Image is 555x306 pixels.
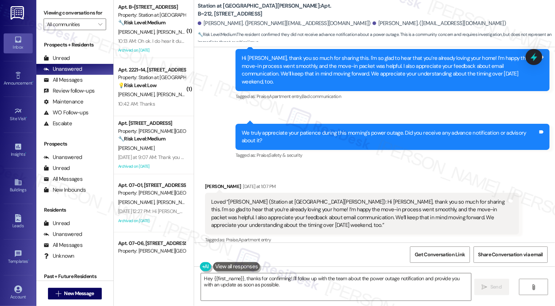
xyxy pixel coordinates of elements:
strong: 🔧 Risk Level: Medium [118,135,165,142]
div: Archived on [DATE] [117,216,186,225]
div: Apt. 2221~14, [STREET_ADDRESS] [118,66,185,74]
div: Unread [44,220,70,227]
div: Unanswered [44,230,82,238]
a: Insights • [4,140,33,160]
div: Apt. [STREET_ADDRESS] [118,119,185,127]
div: Tagged as: [205,234,519,245]
div: 10:42 AM: Thanks [118,101,155,107]
span: Safety & security [269,152,302,158]
a: Site Visit • [4,105,33,125]
span: [PERSON_NAME] [118,199,157,205]
div: Unread [44,164,70,172]
div: Maintenance [44,98,84,106]
b: Station at [GEOGRAPHIC_DATA][PERSON_NAME]: Apt. B~212, [STREET_ADDRESS] [198,2,343,18]
span: [PERSON_NAME] [156,91,193,98]
span: Bad communication [302,93,341,99]
span: • [28,258,29,263]
div: WO Follow-ups [44,109,88,117]
div: [DATE] at 1:07 PM [241,183,276,190]
span: • [25,151,26,156]
div: Tagged as: [236,150,550,160]
button: Send [474,279,510,295]
div: [PERSON_NAME]. ([EMAIL_ADDRESS][DOMAIN_NAME]) [373,20,506,27]
span: New Message [64,290,94,297]
i:  [98,21,102,27]
div: Apt. B~[STREET_ADDRESS] [118,3,185,11]
span: [PERSON_NAME] [118,29,157,35]
div: Unknown [44,252,75,260]
div: Property: [PERSON_NAME][GEOGRAPHIC_DATA] [118,127,185,135]
button: New Message [48,288,102,299]
div: All Messages [44,241,83,249]
i:  [531,284,536,290]
div: Loved “[PERSON_NAME] (Station at [GEOGRAPHIC_DATA][PERSON_NAME]): Hi [PERSON_NAME], thank you so ... [211,198,507,229]
div: Unanswered [44,65,82,73]
span: [PERSON_NAME] [118,145,154,151]
span: : The resident confirmed they did not receive advance notification about a power outage. This is ... [198,31,555,46]
i:  [482,284,487,290]
div: [PERSON_NAME]. ([PERSON_NAME][EMAIL_ADDRESS][DOMAIN_NAME]) [198,20,371,27]
strong: 🔧 Risk Level: Medium [118,19,165,26]
span: • [32,79,33,85]
span: [PERSON_NAME] [156,199,193,205]
span: Apartment entry , [269,93,302,99]
div: We truly appreciate your patience during this morning's power outage. Did you receive any advance... [242,129,538,145]
textarea: Hey {{first_name}}, thanks for confirming! I'll follow up with the team about the power outage no... [201,273,471,301]
div: Property: Station at [GEOGRAPHIC_DATA][PERSON_NAME] [118,11,185,19]
label: Viewing conversations for [44,7,106,19]
div: [PERSON_NAME] [205,183,519,193]
span: Praise , [226,237,238,243]
div: [DATE] 12:27 PM: Hi [PERSON_NAME] and [PERSON_NAME], how are you? This is a friendly reminder tha... [118,208,467,215]
a: Account [4,283,33,303]
span: Apartment entry [238,237,271,243]
div: Archived on [DATE] [117,162,186,171]
div: Prospects [36,140,113,148]
span: Share Conversation via email [478,251,543,258]
div: Residents [36,206,113,214]
span: Praise , [257,152,269,158]
span: Send [490,283,502,291]
div: Review follow-ups [44,87,94,95]
span: Praise , [257,93,269,99]
span: [PERSON_NAME] [156,29,193,35]
strong: 🔧 Risk Level: Medium [198,32,236,37]
div: Property: [PERSON_NAME][GEOGRAPHIC_DATA] Townhomes [118,189,185,197]
a: Buildings [4,176,33,196]
div: Apt. 07~06, [STREET_ADDRESS][PERSON_NAME] [118,240,185,247]
span: Get Conversation Link [415,251,465,258]
div: All Messages [44,76,83,84]
div: Prospects + Residents [36,41,113,49]
i:  [56,291,61,297]
div: Property: [PERSON_NAME][GEOGRAPHIC_DATA] Townhomes [118,247,185,255]
button: Get Conversation Link [410,246,470,263]
button: Share Conversation via email [474,246,548,263]
span: • [26,115,27,120]
strong: 💡 Risk Level: Low [118,82,157,89]
div: Hi [PERSON_NAME], thank you so much for sharing this. I'm so glad to hear that you’re already lov... [242,54,538,86]
a: Inbox [4,33,33,53]
img: ResiDesk Logo [11,6,25,20]
div: Unread [44,54,70,62]
div: Apt. 07~01, [STREET_ADDRESS][PERSON_NAME] [118,181,185,189]
div: Tagged as: [236,91,550,102]
a: Leads [4,212,33,232]
div: Escalate [44,120,72,127]
span: [PERSON_NAME] [118,91,157,98]
a: Templates • [4,248,33,267]
div: New Inbounds [44,186,86,194]
input: All communities [47,19,94,30]
div: Past + Future Residents [36,273,113,280]
div: All Messages [44,175,83,183]
div: Archived on [DATE] [117,46,186,55]
div: Property: Station at [GEOGRAPHIC_DATA][PERSON_NAME] [118,74,185,81]
div: Unanswered [44,154,82,161]
div: 10:13 AM: Oh ok. I do hear it during the day. Its ok I was just confused [118,38,261,44]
